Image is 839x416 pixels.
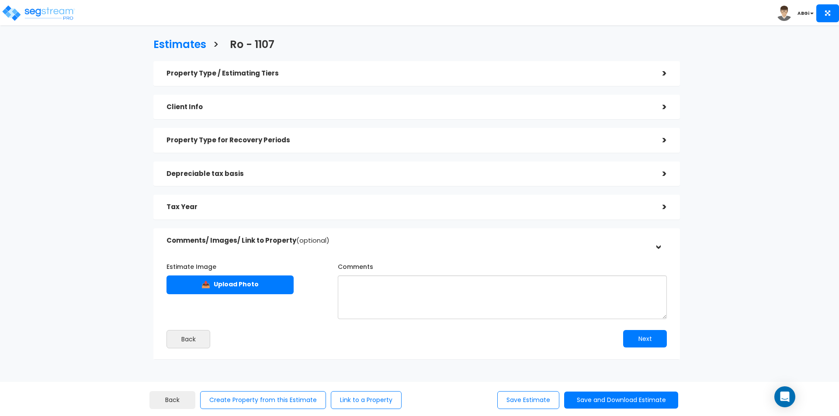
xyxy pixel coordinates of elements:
[166,259,216,271] label: Estimate Image
[797,10,809,17] b: ABGi
[649,167,667,181] div: >
[649,134,667,147] div: >
[149,391,195,409] a: Back
[777,6,792,21] img: avatar.png
[230,39,274,52] h3: Ro - 1107
[201,279,210,289] span: 📤
[296,236,329,245] span: (optional)
[166,330,210,348] button: Back
[166,170,649,178] h5: Depreciable tax basis
[166,237,649,244] h5: Comments/ Images/ Link to Property
[338,259,373,271] label: Comments
[166,137,649,144] h5: Property Type for Recovery Periods
[166,275,294,294] label: Upload Photo
[651,232,665,249] div: >
[497,391,559,409] button: Save Estimate
[166,103,649,111] h5: Client Info
[153,39,206,52] h3: Estimates
[649,200,667,214] div: >
[213,39,219,52] h3: >
[223,30,274,57] a: Ro - 1107
[166,203,649,211] h5: Tax Year
[564,392,678,409] button: Save and Download Estimate
[1,4,76,22] img: logo_pro_r.png
[200,391,326,409] button: Create Property from this Estimate
[649,67,667,80] div: >
[166,70,649,77] h5: Property Type / Estimating Tiers
[774,386,795,407] div: Open Intercom Messenger
[649,100,667,114] div: >
[623,330,667,347] button: Next
[331,391,402,409] button: Link to a Property
[147,30,206,57] a: Estimates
